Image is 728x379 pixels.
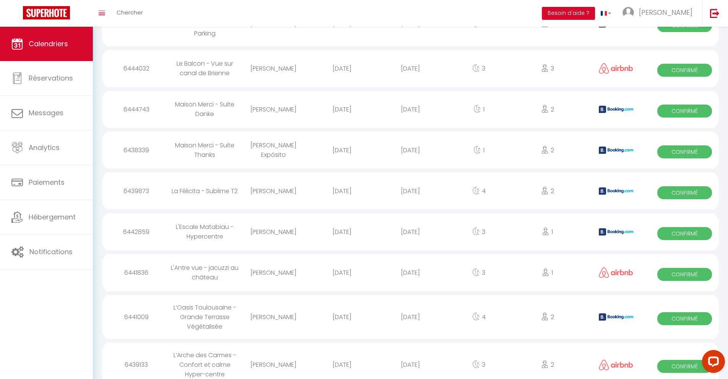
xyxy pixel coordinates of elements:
[29,177,65,187] span: Paiements
[599,63,633,74] img: airbnb2.png
[102,179,170,203] div: 6439873
[376,179,444,203] div: [DATE]
[170,51,239,85] div: Le Balcon - Vue sur canal de Brienne
[599,147,633,154] img: booking2.png
[102,352,170,377] div: 6439133
[29,108,63,118] span: Messages
[513,219,582,244] div: 1
[599,313,633,321] img: booking2.png
[445,352,513,377] div: 3
[23,6,70,19] img: Super Booking
[29,73,73,83] span: Réservations
[170,92,239,126] div: Maison Merci - Suite Danke
[445,97,513,122] div: 1
[542,7,595,20] button: Besoin d'aide ?
[308,260,376,285] div: [DATE]
[102,56,170,81] div: 6444032
[29,143,60,152] span: Analytics
[513,138,582,163] div: 2
[239,305,308,329] div: [PERSON_NAME]
[445,138,513,163] div: 1
[29,39,68,48] span: Calendriers
[102,97,170,122] div: 6444743
[445,179,513,203] div: 4
[102,219,170,244] div: 6442859
[657,145,712,158] span: Confirmé
[657,312,712,325] span: Confirmé
[376,219,444,244] div: [DATE]
[599,267,633,278] img: airbnb2.png
[102,138,170,163] div: 6438339
[599,106,633,113] img: booking2.png
[239,352,308,377] div: [PERSON_NAME]
[376,97,444,122] div: [DATE]
[623,7,634,18] img: ...
[308,219,376,244] div: [DATE]
[308,305,376,329] div: [DATE]
[445,305,513,329] div: 4
[308,56,376,81] div: [DATE]
[308,179,376,203] div: [DATE]
[599,360,633,371] img: airbnb2.png
[513,97,582,122] div: 2
[376,138,444,163] div: [DATE]
[239,56,308,81] div: [PERSON_NAME]
[102,260,170,285] div: 6441836
[513,260,582,285] div: 1
[376,352,444,377] div: [DATE]
[513,56,582,81] div: 3
[657,227,712,240] span: Confirmé
[445,56,513,81] div: 3
[239,133,308,167] div: [PERSON_NAME] Expósito
[657,105,712,118] span: Confirmé
[657,360,712,373] span: Confirmé
[170,214,239,249] div: L'Escale Matabiau - Hypercentre
[308,97,376,122] div: [DATE]
[657,64,712,77] span: Confirmé
[639,8,692,17] span: [PERSON_NAME]
[376,305,444,329] div: [DATE]
[170,133,239,167] div: Maison Merci - Suite Thanks
[445,219,513,244] div: 3
[29,212,76,222] span: Hébergement
[102,305,170,329] div: 6441009
[657,268,712,281] span: Confirmé
[239,179,308,203] div: [PERSON_NAME]
[599,187,633,195] img: booking2.png
[657,186,712,199] span: Confirmé
[170,255,239,290] div: L'Antre vue - jacuzzi au château
[308,138,376,163] div: [DATE]
[513,305,582,329] div: 2
[117,8,143,16] span: Chercher
[170,179,239,203] div: La Félicita - Sublime T2
[445,260,513,285] div: 3
[513,352,582,377] div: 2
[29,247,73,256] span: Notifications
[239,260,308,285] div: [PERSON_NAME]
[170,295,239,339] div: L’Oasis Toulousaine - Grande Terrasse Végétalisée
[599,228,633,235] img: booking2.png
[513,179,582,203] div: 2
[696,347,728,379] iframe: LiveChat chat widget
[376,56,444,81] div: [DATE]
[308,352,376,377] div: [DATE]
[376,260,444,285] div: [DATE]
[710,8,720,18] img: logout
[239,219,308,244] div: [PERSON_NAME]
[239,97,308,122] div: [PERSON_NAME]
